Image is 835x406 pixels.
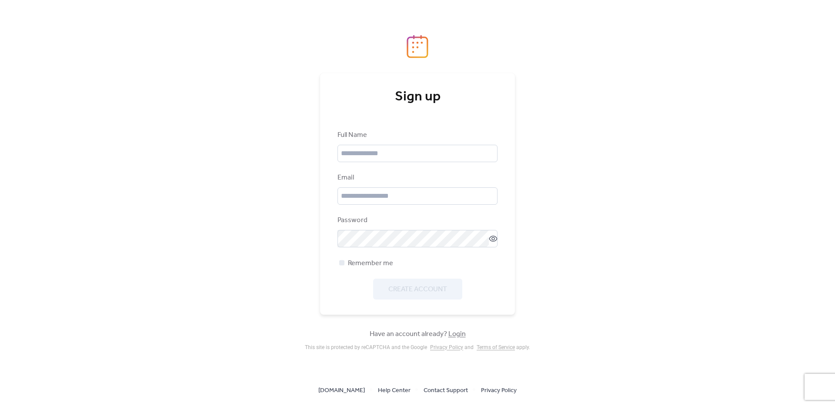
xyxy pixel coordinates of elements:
[337,173,496,183] div: Email
[378,386,411,396] span: Help Center
[424,386,468,396] span: Contact Support
[407,35,428,58] img: logo
[337,130,496,140] div: Full Name
[337,88,498,106] div: Sign up
[477,344,515,350] a: Terms of Service
[481,385,517,396] a: Privacy Policy
[430,344,463,350] a: Privacy Policy
[318,386,365,396] span: [DOMAIN_NAME]
[481,386,517,396] span: Privacy Policy
[424,385,468,396] a: Contact Support
[378,385,411,396] a: Help Center
[370,329,466,339] span: Have an account already?
[448,327,466,341] a: Login
[318,385,365,396] a: [DOMAIN_NAME]
[305,344,530,350] div: This site is protected by reCAPTCHA and the Google and apply .
[337,215,496,226] div: Password
[348,258,393,269] span: Remember me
